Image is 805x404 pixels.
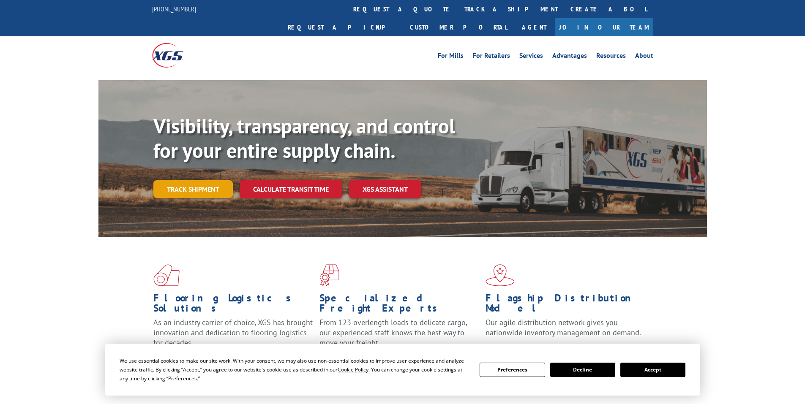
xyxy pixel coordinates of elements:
img: xgs-icon-focused-on-flooring-red [319,264,339,286]
img: xgs-icon-flagship-distribution-model-red [486,264,515,286]
a: Request a pickup [281,18,404,36]
button: Preferences [480,363,545,377]
h1: Specialized Freight Experts [319,293,479,317]
h1: Flagship Distribution Model [486,293,645,317]
a: Services [519,52,543,62]
span: Our agile distribution network gives you nationwide inventory management on demand. [486,317,641,337]
h1: Flooring Logistics Solutions [153,293,313,317]
button: Accept [620,363,685,377]
p: From 123 overlength loads to delicate cargo, our experienced staff knows the best way to move you... [319,317,479,355]
div: Cookie Consent Prompt [105,344,700,396]
a: For Mills [438,52,464,62]
div: We use essential cookies to make our site work. With your consent, we may also use non-essential ... [120,356,469,383]
a: Customer Portal [404,18,513,36]
span: Preferences [168,375,197,382]
a: Join Our Team [555,18,653,36]
a: Agent [513,18,555,36]
span: Cookie Policy [338,366,368,373]
a: [PHONE_NUMBER] [152,5,196,13]
a: Resources [596,52,626,62]
a: About [635,52,653,62]
b: Visibility, transparency, and control for your entire supply chain. [153,113,455,163]
a: Advantages [552,52,587,62]
a: XGS ASSISTANT [349,180,421,198]
a: Calculate transit time [240,180,342,198]
img: xgs-icon-total-supply-chain-intelligence-red [153,264,180,286]
a: Track shipment [153,180,233,198]
span: As an industry carrier of choice, XGS has brought innovation and dedication to flooring logistics... [153,317,313,347]
a: For Retailers [473,52,510,62]
button: Decline [550,363,615,377]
